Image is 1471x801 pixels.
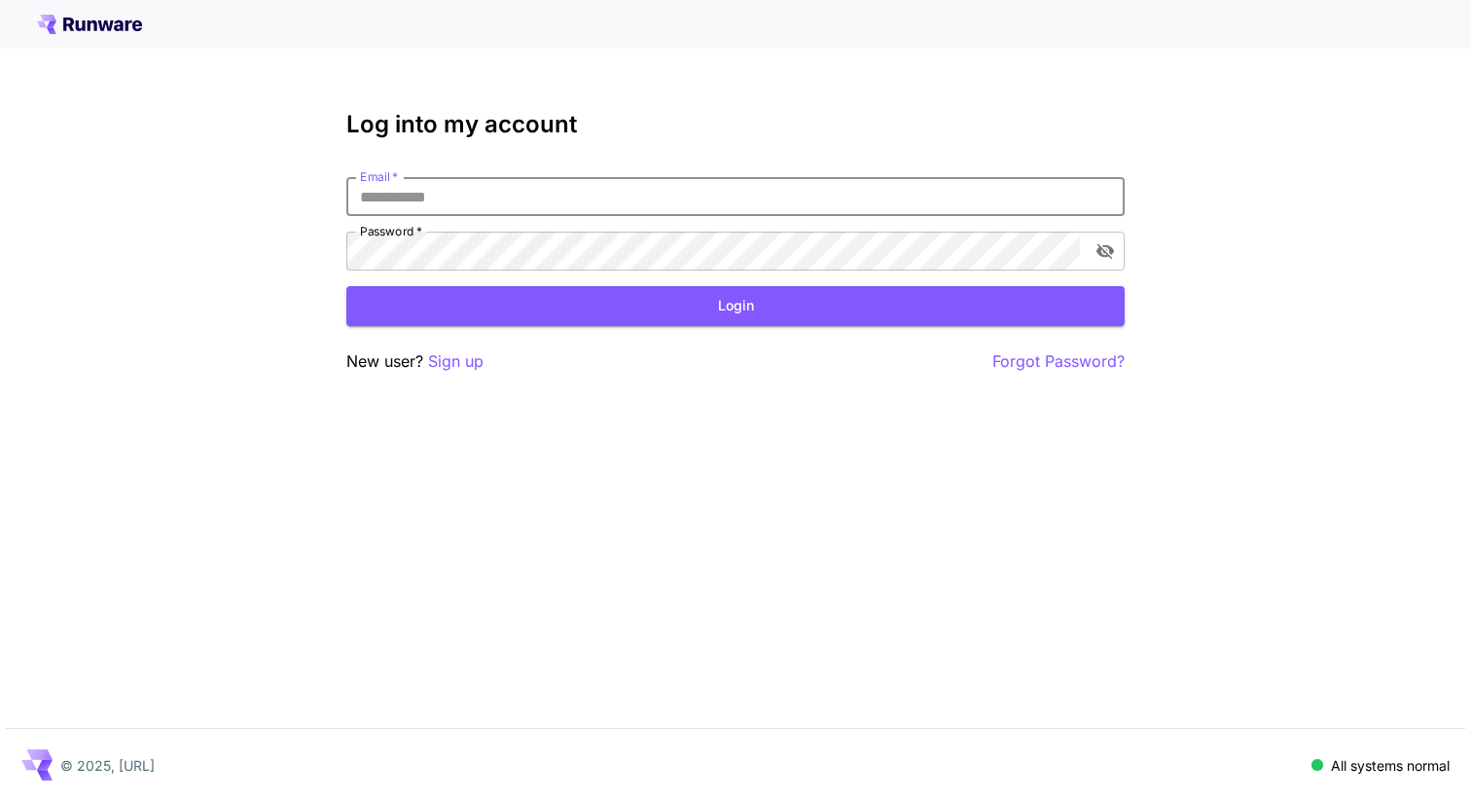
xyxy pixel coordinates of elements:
button: Forgot Password? [992,349,1125,374]
h3: Log into my account [346,111,1125,138]
p: All systems normal [1331,755,1450,776]
button: Sign up [428,349,484,374]
button: Login [346,286,1125,326]
label: Password [360,223,422,239]
p: New user? [346,349,484,374]
label: Email [360,168,398,185]
button: toggle password visibility [1088,234,1123,269]
p: © 2025, [URL] [60,755,155,776]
